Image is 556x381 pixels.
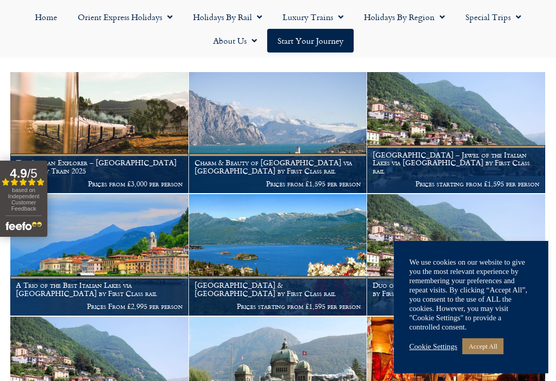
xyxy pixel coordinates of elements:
[16,180,183,188] p: Prices from £3,000 per person
[354,5,455,29] a: Holidays by Region
[25,5,67,29] a: Home
[373,302,540,310] p: Prices starting from £1,995 per person
[373,151,540,175] h1: [GEOGRAPHIC_DATA] – Jewel of the Italian Lakes via [GEOGRAPHIC_DATA] by First Class rail
[203,29,267,53] a: About Us
[189,194,368,316] a: [GEOGRAPHIC_DATA] & [GEOGRAPHIC_DATA] by First Class rail Prices starting from £1,595 per person
[373,281,540,298] h1: Duo of Italian Lakes via [GEOGRAPHIC_DATA] by First Class rail
[16,159,183,175] h1: The Andean Explorer – [GEOGRAPHIC_DATA] by Luxury Train 2025
[367,194,546,316] a: Duo of Italian Lakes via [GEOGRAPHIC_DATA] by First Class rail Prices starting from £1,995 per pe...
[16,281,183,298] h1: A Trio of the Best Italian Lakes via [GEOGRAPHIC_DATA] by First Class rail
[373,180,540,188] p: Prices starting from £1,595 per person
[195,180,361,188] p: Prices from £1,595 per person
[272,5,354,29] a: Luxury Trains
[189,72,368,194] a: Charm & Beauty of [GEOGRAPHIC_DATA] via [GEOGRAPHIC_DATA] by First Class rail Prices from £1,595 ...
[267,29,354,53] a: Start your Journey
[195,281,361,298] h1: [GEOGRAPHIC_DATA] & [GEOGRAPHIC_DATA] by First Class rail
[409,342,457,351] a: Cookie Settings
[455,5,531,29] a: Special Trips
[10,72,189,194] a: The Andean Explorer – [GEOGRAPHIC_DATA] by Luxury Train 2025 Prices from £3,000 per person
[16,302,183,310] p: Prices From £2,995 per person
[5,5,551,53] nav: Menu
[67,5,183,29] a: Orient Express Holidays
[195,159,361,175] h1: Charm & Beauty of [GEOGRAPHIC_DATA] via [GEOGRAPHIC_DATA] by First Class rail
[195,302,361,310] p: Prices starting from £1,595 per person
[183,5,272,29] a: Holidays by Rail
[367,72,546,194] a: [GEOGRAPHIC_DATA] – Jewel of the Italian Lakes via [GEOGRAPHIC_DATA] by First Class rail Prices s...
[10,194,189,316] a: A Trio of the Best Italian Lakes via [GEOGRAPHIC_DATA] by First Class rail Prices From £2,995 per...
[462,338,503,354] a: Accept All
[409,257,533,332] div: We use cookies on our website to give you the most relevant experience by remembering your prefer...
